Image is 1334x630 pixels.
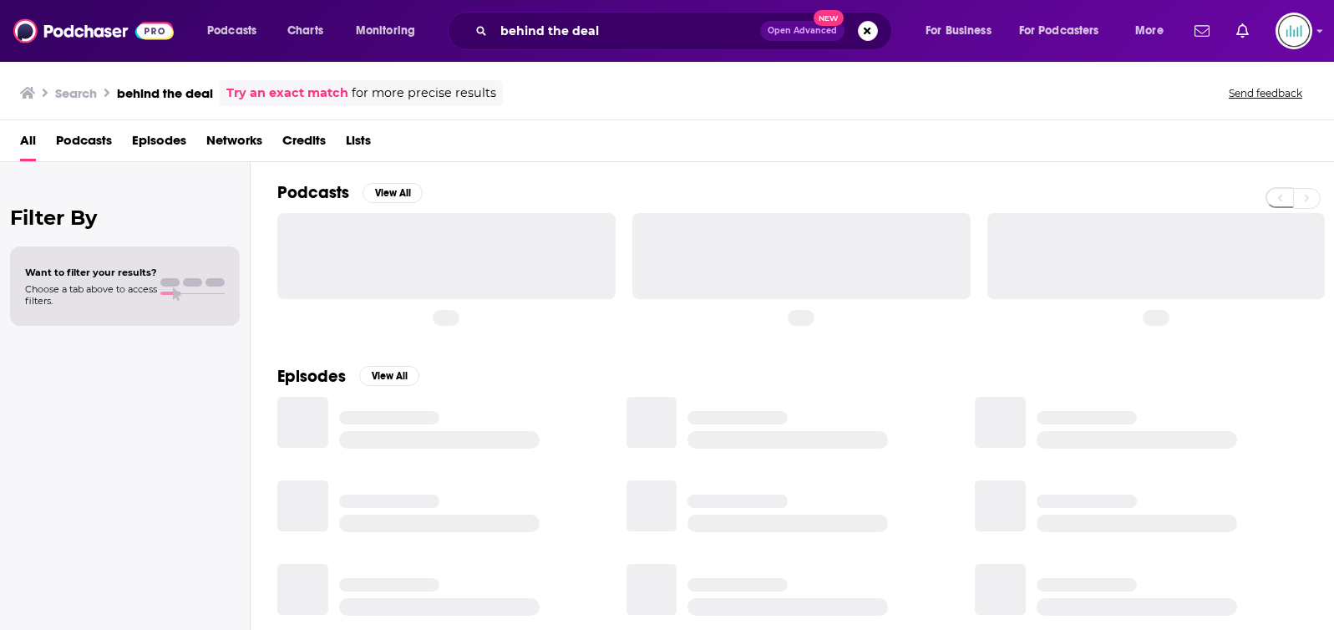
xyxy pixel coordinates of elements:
[277,366,419,387] a: EpisodesView All
[117,85,213,101] h3: behind the deal
[346,127,371,161] a: Lists
[768,27,837,35] span: Open Advanced
[1224,86,1307,100] button: Send feedback
[132,127,186,161] a: Episodes
[352,84,496,103] span: for more precise results
[287,19,323,43] span: Charts
[195,18,278,44] button: open menu
[1019,19,1099,43] span: For Podcasters
[25,283,157,307] span: Choose a tab above to access filters.
[226,84,348,103] a: Try an exact match
[276,18,333,44] a: Charts
[814,10,844,26] span: New
[914,18,1012,44] button: open menu
[277,182,349,203] h2: Podcasts
[926,19,992,43] span: For Business
[10,206,240,230] h2: Filter By
[1008,18,1124,44] button: open menu
[494,18,760,44] input: Search podcasts, credits, & more...
[277,366,346,387] h2: Episodes
[363,183,423,203] button: View All
[282,127,326,161] a: Credits
[25,267,157,278] span: Want to filter your results?
[1135,19,1164,43] span: More
[1276,13,1312,49] span: Logged in as podglomerate
[1188,17,1216,45] a: Show notifications dropdown
[1124,18,1184,44] button: open menu
[356,19,415,43] span: Monitoring
[1276,13,1312,49] button: Show profile menu
[1276,13,1312,49] img: User Profile
[359,366,419,386] button: View All
[206,127,262,161] a: Networks
[20,127,36,161] a: All
[344,18,437,44] button: open menu
[207,19,256,43] span: Podcasts
[1230,17,1255,45] a: Show notifications dropdown
[464,12,908,50] div: Search podcasts, credits, & more...
[760,21,845,41] button: Open AdvancedNew
[13,15,174,47] img: Podchaser - Follow, Share and Rate Podcasts
[55,85,97,101] h3: Search
[277,182,423,203] a: PodcastsView All
[56,127,112,161] a: Podcasts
